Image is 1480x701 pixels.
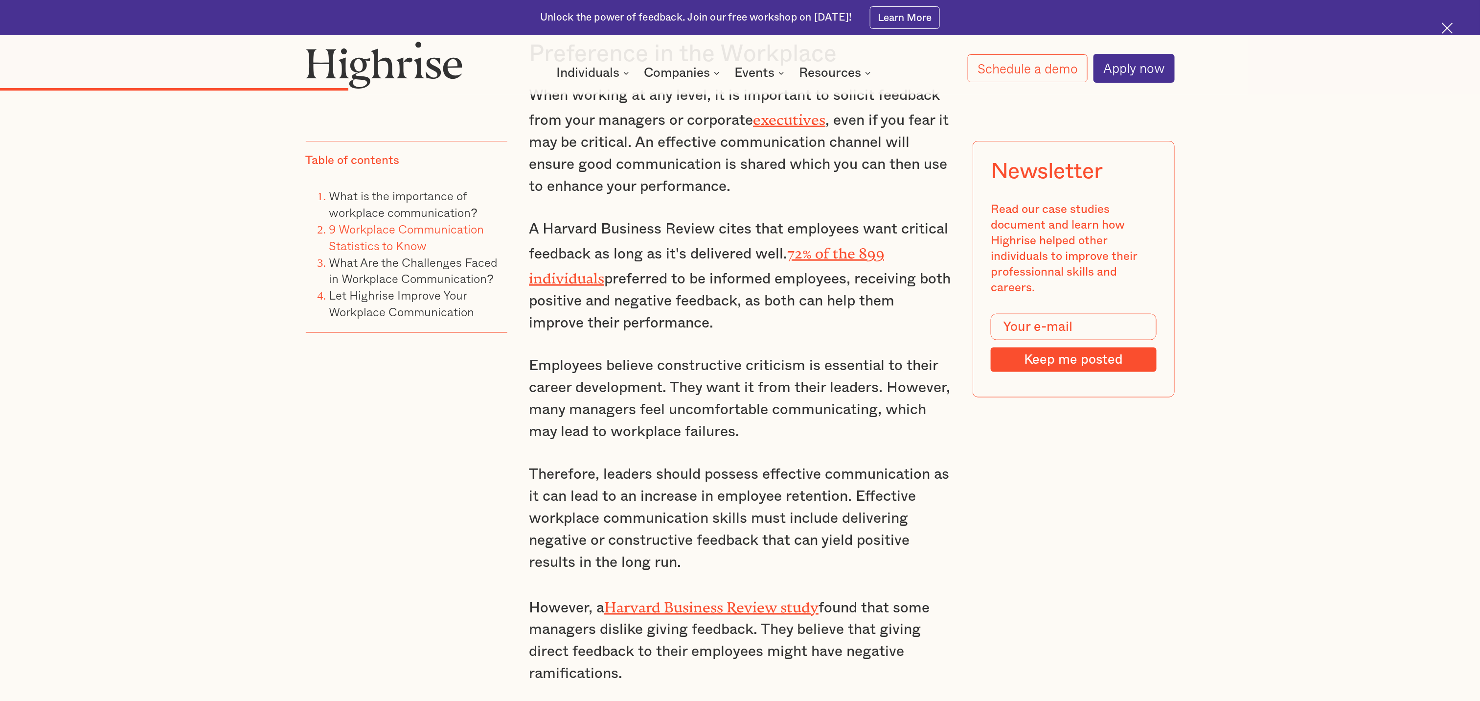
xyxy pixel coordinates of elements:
a: What Are the Challenges Faced in Workplace Communication? [329,253,498,288]
div: Companies [644,67,710,79]
a: Schedule a demo [968,54,1088,83]
a: Learn More [870,6,940,28]
div: Newsletter [991,159,1103,185]
a: 72% of the 899 individuals [529,245,884,280]
a: Harvard Business Review study [604,599,819,608]
a: 9 Workplace Communication Statistics to Know [329,220,484,255]
div: Individuals [556,67,619,79]
p: Therefore, leaders should possess effective communication as it can lead to an increase in employ... [529,464,951,574]
div: Read our case studies document and learn how Highrise helped other individuals to improve their p... [991,202,1157,296]
a: executives [753,111,825,121]
input: Keep me posted [991,348,1157,372]
a: Let Highrise Improve Your Workplace Communication [329,286,475,321]
p: A Harvard Business Review cites that employees want critical feedback as long as it's delivered w... [529,218,951,334]
div: Table of contents [306,153,400,169]
div: Events [734,67,787,79]
p: Employees believe constructive criticism is essential to their career development. They want it f... [529,355,951,443]
a: Apply now [1093,54,1175,82]
div: Unlock the power of feedback. Join our free workshop on [DATE]! [540,11,852,25]
p: However, a found that some managers dislike giving feedback. They believe that giving direct feed... [529,594,951,685]
div: Resources [799,67,874,79]
div: Resources [799,67,861,79]
div: Companies [644,67,723,79]
img: Highrise logo [306,41,463,89]
img: Cross icon [1442,23,1453,34]
div: Individuals [556,67,632,79]
form: Modal Form [991,314,1157,372]
div: Events [734,67,774,79]
a: What is the importance of workplace communication? [329,187,478,221]
p: When working at any level, it is important to solicit feedback from your managers or corporate , ... [529,85,951,198]
input: Your e-mail [991,314,1157,340]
